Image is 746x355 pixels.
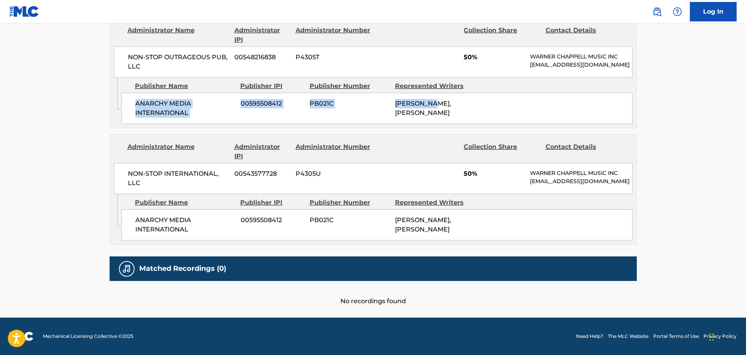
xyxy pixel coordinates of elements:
span: NON-STOP OUTRAGEOUS PUB, LLC [128,53,229,71]
span: P4305T [296,53,371,62]
span: 50% [464,169,524,178]
span: ANARCHY MEDIA INTERNATIONAL [135,99,235,118]
div: Contact Details [546,26,621,44]
span: 00543577728 [234,169,290,178]
div: Publisher Name [135,198,234,207]
h5: Matched Recordings (0) [139,264,226,273]
div: Administrator Name [128,142,229,161]
span: 00595508412 [241,215,304,225]
div: Publisher IPI [240,81,304,91]
span: ANARCHY MEDIA INTERNATIONAL [135,215,235,234]
span: [PERSON_NAME], [PERSON_NAME] [395,100,451,117]
div: Help [670,4,685,19]
div: Represented Writers [395,81,475,91]
a: Need Help? [576,333,603,340]
a: Portal Terms of Use [653,333,699,340]
div: Publisher Name [135,81,234,91]
span: [PERSON_NAME], [PERSON_NAME] [395,216,451,233]
div: Publisher Number [310,81,389,91]
span: Mechanical Licensing Collective © 2025 [43,333,133,340]
div: Collection Share [464,26,539,44]
img: logo [9,332,34,341]
a: Public Search [649,4,665,19]
a: Privacy Policy [703,333,737,340]
img: Matched Recordings [122,264,131,274]
p: WARNER CHAPPELL MUSIC INC [530,169,632,177]
a: Log In [690,2,737,21]
span: PB021C [310,99,389,108]
div: Publisher Number [310,198,389,207]
span: 00595508412 [241,99,304,108]
span: P4305U [296,169,371,178]
div: Drag [709,325,714,349]
div: Contact Details [546,142,621,161]
div: Administrator IPI [234,142,290,161]
iframe: Chat Widget [707,318,746,355]
span: 00548216838 [234,53,290,62]
p: [EMAIL_ADDRESS][DOMAIN_NAME] [530,61,632,69]
img: MLC Logo [9,6,39,17]
div: Collection Share [464,142,539,161]
img: help [673,7,682,16]
div: No recordings found [110,281,637,306]
p: [EMAIL_ADDRESS][DOMAIN_NAME] [530,177,632,185]
div: Administrator IPI [234,26,290,44]
div: Administrator Name [128,26,229,44]
div: Publisher IPI [240,198,304,207]
span: NON-STOP INTERNATIONAL, LLC [128,169,229,188]
span: PB021C [310,215,389,225]
span: 50% [464,53,524,62]
div: Administrator Number [296,26,371,44]
p: WARNER CHAPPELL MUSIC INC [530,53,632,61]
div: Administrator Number [296,142,371,161]
img: search [652,7,662,16]
div: Represented Writers [395,198,475,207]
a: The MLC Website [608,333,649,340]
